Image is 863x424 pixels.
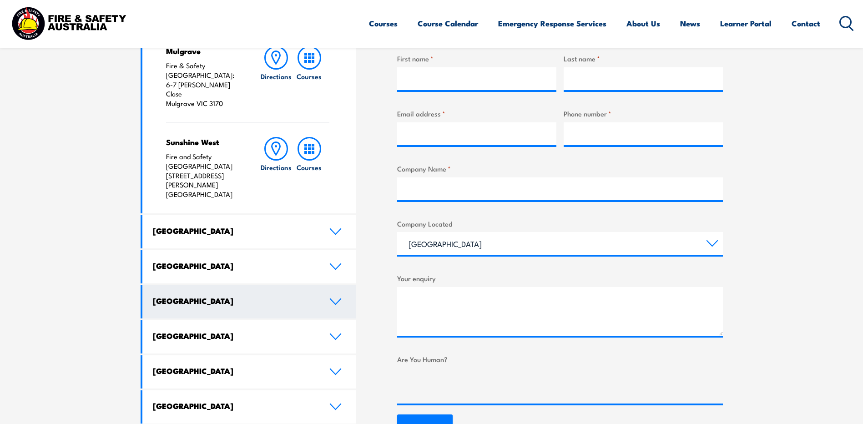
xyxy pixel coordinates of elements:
[142,250,356,283] a: [GEOGRAPHIC_DATA]
[297,162,322,172] h6: Courses
[397,53,556,64] label: First name
[166,152,242,199] p: Fire and Safety [GEOGRAPHIC_DATA] [STREET_ADDRESS][PERSON_NAME] [GEOGRAPHIC_DATA]
[153,261,316,271] h4: [GEOGRAPHIC_DATA]
[153,296,316,306] h4: [GEOGRAPHIC_DATA]
[564,53,723,64] label: Last name
[153,366,316,376] h4: [GEOGRAPHIC_DATA]
[397,218,723,229] label: Company Located
[142,215,356,248] a: [GEOGRAPHIC_DATA]
[261,162,292,172] h6: Directions
[166,137,242,147] h4: Sunshine West
[153,226,316,236] h4: [GEOGRAPHIC_DATA]
[564,108,723,119] label: Phone number
[260,137,293,199] a: Directions
[261,71,292,81] h6: Directions
[397,273,723,283] label: Your enquiry
[293,137,326,199] a: Courses
[792,11,820,35] a: Contact
[142,285,356,318] a: [GEOGRAPHIC_DATA]
[142,390,356,424] a: [GEOGRAPHIC_DATA]
[293,46,326,108] a: Courses
[369,11,398,35] a: Courses
[166,61,242,108] p: Fire & Safety [GEOGRAPHIC_DATA]: 6-7 [PERSON_NAME] Close Mulgrave VIC 3170
[260,46,293,108] a: Directions
[498,11,606,35] a: Emergency Response Services
[720,11,772,35] a: Learner Portal
[397,163,723,174] label: Company Name
[142,320,356,353] a: [GEOGRAPHIC_DATA]
[397,354,723,364] label: Are You Human?
[153,331,316,341] h4: [GEOGRAPHIC_DATA]
[153,401,316,411] h4: [GEOGRAPHIC_DATA]
[166,46,242,56] h4: Mulgrave
[397,108,556,119] label: Email address
[626,11,660,35] a: About Us
[418,11,478,35] a: Course Calendar
[142,355,356,389] a: [GEOGRAPHIC_DATA]
[397,368,535,404] iframe: reCAPTCHA
[680,11,700,35] a: News
[297,71,322,81] h6: Courses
